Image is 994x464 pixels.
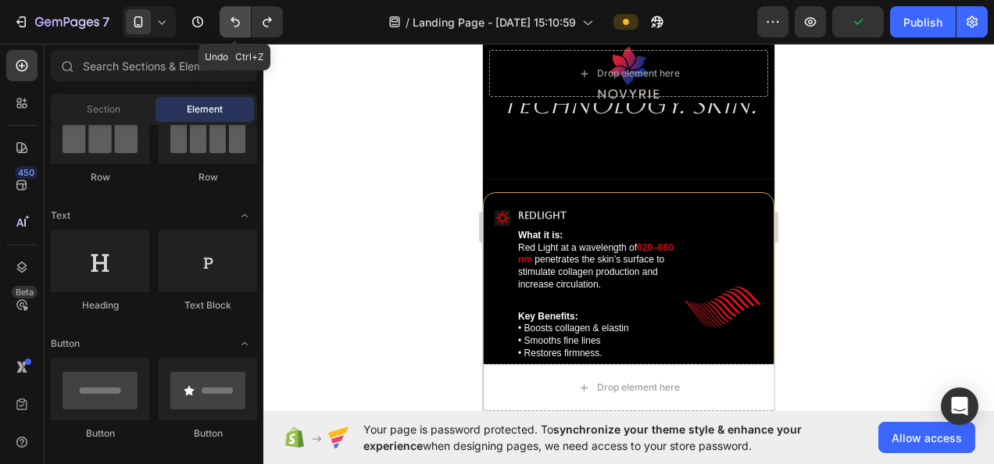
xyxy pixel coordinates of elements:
[12,286,38,298] div: Beta
[406,14,409,30] span: /
[102,12,109,31] p: 7
[363,421,863,454] span: Your page is password protected. To when designing pages, we need access to your store password.
[87,102,120,116] span: Section
[6,6,116,37] button: 7
[159,427,257,441] div: Button
[413,14,576,30] span: Landing Page - [DATE] 15:10:59
[159,170,257,184] div: Row
[941,387,978,425] div: Open Intercom Messenger
[159,298,257,312] div: Text Block
[51,170,149,184] div: Row
[51,298,149,312] div: Heading
[890,6,956,37] button: Publish
[51,209,70,223] span: Text
[51,427,149,441] div: Button
[892,430,962,446] span: Allow access
[15,166,38,179] div: 450
[363,423,802,452] span: synchronize your theme style & enhance your experience
[187,102,223,116] span: Element
[220,6,283,37] div: Undo/Redo
[232,203,257,228] span: Toggle open
[51,50,257,81] input: Search Sections & Elements
[483,44,774,411] iframe: Design area
[51,337,80,351] span: Button
[878,422,975,453] button: Allow access
[232,331,257,356] span: Toggle open
[903,14,942,30] div: Publish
